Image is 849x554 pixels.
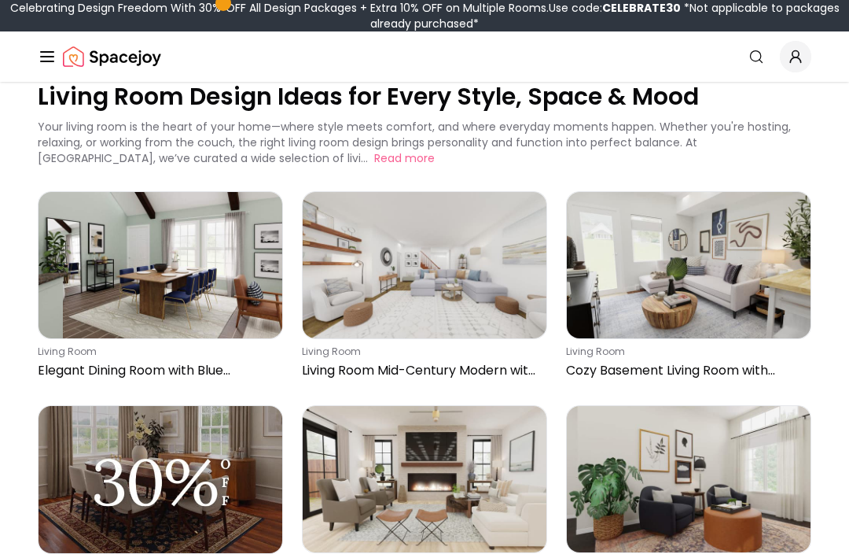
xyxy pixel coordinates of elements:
[38,345,277,358] p: living room
[302,191,547,386] a: Living Room Mid-Century Modern with Cozy Seatingliving roomLiving Room Mid-Century Modern with Co...
[302,361,541,380] p: Living Room Mid-Century Modern with Cozy Seating
[63,41,161,72] a: Spacejoy
[566,361,805,380] p: Cozy Basement Living Room with Gallery Wall
[374,150,435,166] button: Read more
[39,192,282,338] img: Elegant Dining Room with Blue Accents
[63,41,161,72] img: Spacejoy Logo
[567,406,810,552] img: Moody Entry Living Room with Cozy Seating Area
[38,361,277,380] p: Elegant Dining Room with Blue Accents
[303,406,546,552] img: Living Room Modern Elegant with Cozy Seating
[567,192,810,338] img: Cozy Basement Living Room with Gallery Wall
[38,191,283,386] a: Elegant Dining Room with Blue Accentsliving roomElegant Dining Room with Blue Accents
[302,345,541,358] p: living room
[38,119,791,166] p: Your living room is the heart of your home—where style meets comfort, and where everyday moments ...
[566,345,805,358] p: living room
[38,31,811,82] nav: Global
[39,406,282,553] img: Get 30% OFF All Design Packages
[566,191,811,386] a: Cozy Basement Living Room with Gallery Wallliving roomCozy Basement Living Room with Gallery Wall
[38,80,811,113] p: Living Room Design Ideas for Every Style, Space & Mood
[303,192,546,338] img: Living Room Mid-Century Modern with Cozy Seating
